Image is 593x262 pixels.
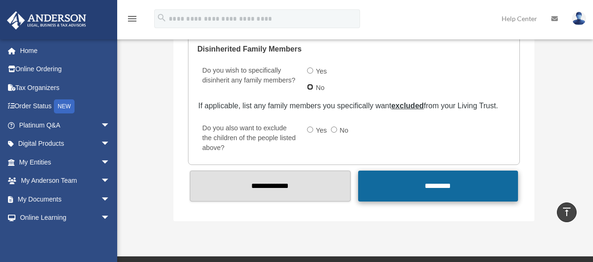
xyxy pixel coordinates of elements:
a: Platinum Q&Aarrow_drop_down [7,116,124,135]
label: Yes [313,64,331,79]
span: arrow_drop_down [101,153,120,172]
span: arrow_drop_down [101,135,120,154]
label: Do you also want to exclude the children of the people listed above? [198,122,300,155]
a: Billingarrow_drop_down [7,227,124,246]
i: vertical_align_top [561,206,572,217]
span: arrow_drop_down [101,190,120,209]
a: vertical_align_top [557,202,577,222]
span: arrow_drop_down [101,209,120,228]
a: Tax Organizers [7,78,124,97]
span: arrow_drop_down [101,116,120,135]
div: If applicable, list any family members you specifically want from your Living Trust. [198,99,510,112]
span: arrow_drop_down [101,227,120,246]
a: Digital Productsarrow_drop_down [7,135,124,153]
label: No [313,81,329,96]
i: search [157,13,167,23]
a: My Entitiesarrow_drop_down [7,153,124,172]
label: Do you wish to specifically disinherit any family members? [198,64,300,97]
img: Anderson Advisors Platinum Portal [4,11,89,30]
a: Order StatusNEW [7,97,124,116]
a: Online Ordering [7,60,124,79]
div: NEW [54,99,75,113]
span: arrow_drop_down [101,172,120,191]
a: My Documentsarrow_drop_down [7,190,124,209]
a: Online Learningarrow_drop_down [7,209,124,227]
label: No [337,123,353,138]
a: Home [7,41,124,60]
u: excluded [391,102,424,110]
legend: Disinherited Family Members [197,35,510,63]
label: Yes [313,123,331,138]
a: My Anderson Teamarrow_drop_down [7,172,124,190]
i: menu [127,13,138,24]
img: User Pic [572,12,586,25]
a: menu [127,16,138,24]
